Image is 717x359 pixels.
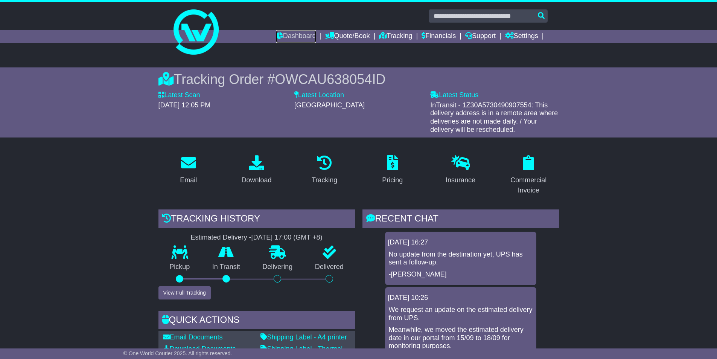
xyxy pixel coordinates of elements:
p: Meanwhile, we moved the estimated delivery date in our portal from 15/09 to 18/09 for monitoring ... [389,326,533,350]
p: Delivering [251,263,304,271]
div: Tracking Order # [158,71,559,87]
p: No update from the destination yet, UPS has sent a follow-up. [389,251,533,267]
span: [DATE] 12:05 PM [158,101,211,109]
a: Commercial Invoice [498,153,559,198]
span: [GEOGRAPHIC_DATA] [294,101,365,109]
a: Dashboard [276,30,316,43]
div: Estimated Delivery - [158,234,355,242]
a: Quote/Book [325,30,370,43]
a: Settings [505,30,538,43]
div: Download [241,175,271,185]
span: OWCAU638054ID [275,72,385,87]
div: Pricing [382,175,403,185]
p: Delivered [304,263,355,271]
div: Email [180,175,197,185]
div: [DATE] 10:26 [388,294,533,302]
label: Latest Scan [158,91,200,99]
p: -[PERSON_NAME] [389,270,533,279]
p: We request an update on the estimated delivery from UPS. [389,306,533,322]
a: Tracking [307,153,342,188]
div: Quick Actions [158,311,355,331]
a: Pricing [377,153,408,188]
a: Tracking [379,30,412,43]
a: Download [236,153,276,188]
span: InTransit - 1Z30A5730490907554: This delivery address is in a remote area where deliveries are no... [430,101,558,133]
a: Shipping Label - A4 printer [260,333,347,341]
a: Email [175,153,202,188]
div: Tracking [312,175,337,185]
label: Latest Status [430,91,478,99]
div: [DATE] 17:00 (GMT +8) [251,234,323,242]
div: Tracking history [158,209,355,230]
div: Insurance [446,175,475,185]
a: Support [465,30,496,43]
div: RECENT CHAT [362,209,559,230]
p: Pickup [158,263,201,271]
label: Latest Location [294,91,344,99]
span: © One World Courier 2025. All rights reserved. [123,350,232,356]
a: Download Documents [163,345,236,353]
button: View Full Tracking [158,286,211,299]
a: Email Documents [163,333,223,341]
div: Commercial Invoice [503,175,554,196]
a: Financials [422,30,456,43]
p: In Transit [201,263,251,271]
div: [DATE] 16:27 [388,238,533,247]
a: Insurance [441,153,480,188]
